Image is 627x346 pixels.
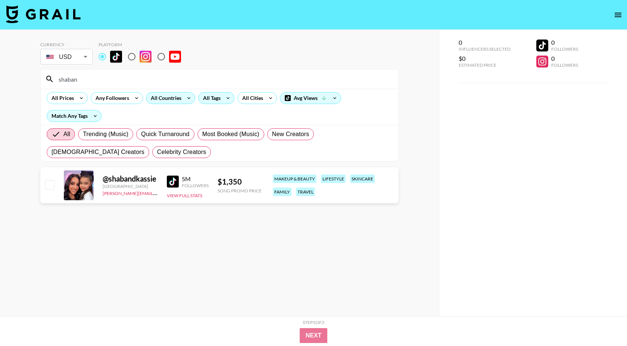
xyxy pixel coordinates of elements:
div: makeup & beauty [273,174,316,183]
div: Match Any Tags [47,110,101,122]
button: Next [300,328,328,343]
span: Trending (Music) [83,130,128,139]
img: YouTube [169,51,181,63]
span: Most Booked (Music) [202,130,259,139]
input: Search by User Name [54,73,394,85]
div: USD [42,50,91,63]
img: Instagram [140,51,152,63]
a: [PERSON_NAME][EMAIL_ADDRESS][DOMAIN_NAME] [103,189,213,196]
div: Any Followers [91,92,131,104]
div: 0 [551,39,578,46]
div: lifestyle [321,174,346,183]
div: Followers [182,183,209,188]
div: 0 [551,55,578,62]
img: Grail Talent [6,5,81,23]
div: All Countries [146,92,183,104]
div: family [273,188,291,196]
span: [DEMOGRAPHIC_DATA] Creators [52,148,144,157]
div: Platform [99,42,187,47]
span: Quick Turnaround [141,130,190,139]
img: TikTok [110,51,122,63]
div: skincare [350,174,375,183]
div: 0 [459,39,511,46]
div: travel [296,188,315,196]
div: 5M [182,175,209,183]
div: $0 [459,55,511,62]
button: open drawer [611,7,626,22]
div: $ 1,350 [218,177,262,186]
span: All [63,130,70,139]
div: Followers [551,46,578,52]
div: Avg Views [280,92,341,104]
button: View Full Stats [167,193,202,198]
div: Followers [551,62,578,68]
div: All Tags [199,92,222,104]
span: Celebrity Creators [157,148,206,157]
div: Song Promo Price [218,188,262,194]
div: All Cities [238,92,265,104]
div: Influencers Selected [459,46,511,52]
div: Step 1 of 2 [303,320,324,325]
div: All Prices [47,92,75,104]
div: Estimated Price [459,62,511,68]
img: TikTok [167,176,179,188]
span: New Creators [272,130,309,139]
div: @ shabandkassie [103,174,158,183]
iframe: Drift Widget Chat Controller [590,309,618,337]
div: Currency [40,42,93,47]
div: [GEOGRAPHIC_DATA] [103,183,158,189]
